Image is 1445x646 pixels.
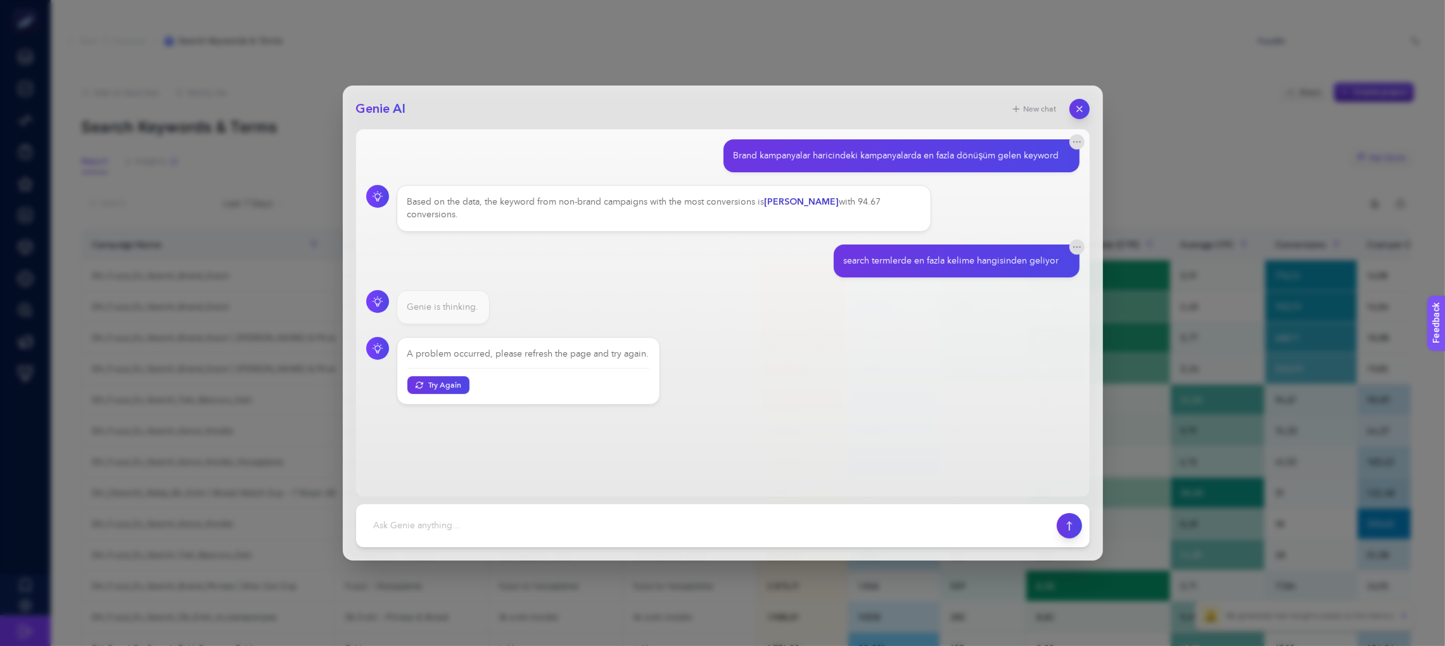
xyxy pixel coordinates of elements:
[356,100,406,118] h2: Genie AI
[844,255,1059,267] div: search termlerde en fazla kelime hangisinden geliyor
[765,196,839,208] strong: [PERSON_NAME]
[407,196,921,221] div: Based on the data, the keyword from non-brand campaigns with the most conversions is with 94.67 c...
[734,149,1059,162] div: Brand kampanyalar haricindeki kampanyalarda en fazla dönüşüm gelen keyword
[8,4,48,14] span: Feedback
[407,348,649,360] div: A problem occurred, please refresh the page and try again.
[407,301,479,313] div: Genie is thinking.
[1003,100,1064,118] button: New chat
[407,376,469,394] button: Try Again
